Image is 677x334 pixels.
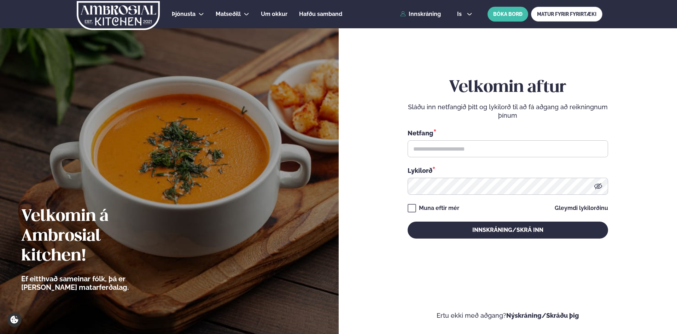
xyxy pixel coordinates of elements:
[408,103,608,120] p: Sláðu inn netfangið þitt og lykilorð til að fá aðgang að reikningnum þínum
[506,312,579,319] a: Nýskráning/Skráðu þig
[488,7,528,22] button: BÓKA BORÐ
[408,166,608,175] div: Lykilorð
[216,11,241,17] span: Matseðill
[7,312,22,327] a: Cookie settings
[408,78,608,98] h2: Velkomin aftur
[400,11,441,17] a: Innskráning
[21,207,168,266] h2: Velkomin á Ambrosial kitchen!
[216,10,241,18] a: Matseðill
[299,11,342,17] span: Hafðu samband
[299,10,342,18] a: Hafðu samband
[408,222,608,239] button: Innskráning/Skrá inn
[555,205,608,211] a: Gleymdi lykilorðinu
[360,311,656,320] p: Ertu ekki með aðgang?
[76,1,161,30] img: logo
[408,128,608,137] div: Netfang
[172,10,195,18] a: Þjónusta
[261,10,287,18] a: Um okkur
[21,275,168,292] p: Ef eitthvað sameinar fólk, þá er [PERSON_NAME] matarferðalag.
[261,11,287,17] span: Um okkur
[531,7,602,22] a: MATUR FYRIR FYRIRTÆKI
[457,11,464,17] span: is
[172,11,195,17] span: Þjónusta
[451,11,478,17] button: is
